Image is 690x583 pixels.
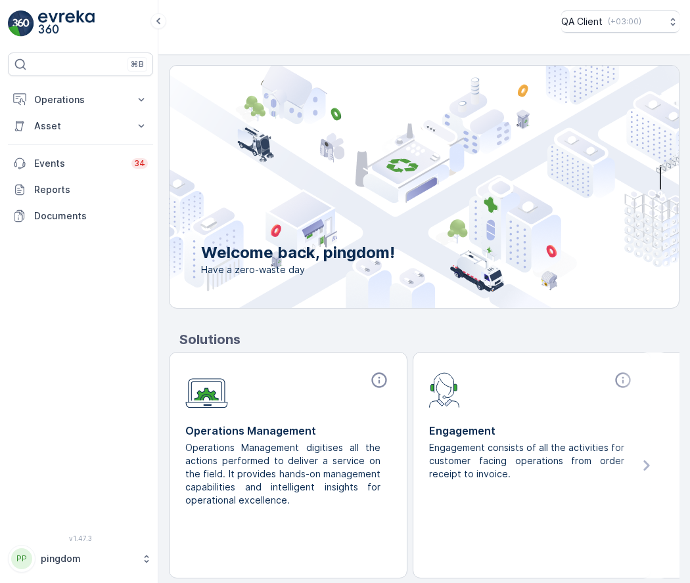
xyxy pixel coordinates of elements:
a: Reports [8,177,153,203]
img: city illustration [110,66,679,308]
p: ⌘B [131,59,144,70]
p: Operations [34,93,127,106]
p: Documents [34,209,148,223]
p: QA Client [561,15,603,28]
a: Events34 [8,150,153,177]
button: Asset [8,113,153,139]
div: PP [11,548,32,569]
span: v 1.47.3 [8,534,153,542]
img: logo_light-DOdMpM7g.png [38,11,95,37]
p: Operations Management [185,423,391,439]
p: Reports [34,183,148,196]
img: logo [8,11,34,37]
p: Solutions [179,330,679,349]
p: Welcome back, pingdom! [201,242,395,263]
p: Operations Management digitises all the actions performed to deliver a service on the field. It p... [185,441,380,507]
p: Engagement [429,423,635,439]
p: ( +03:00 ) [608,16,641,27]
p: pingdom [41,552,135,565]
button: Operations [8,87,153,113]
img: module-icon [185,371,228,408]
p: Events [34,157,124,170]
p: Engagement consists of all the activities for customer facing operations from order receipt to in... [429,441,624,481]
a: Documents [8,203,153,229]
p: Asset [34,119,127,133]
img: module-icon [429,371,460,408]
p: 34 [134,158,145,169]
button: PPpingdom [8,545,153,572]
button: QA Client(+03:00) [561,11,679,33]
span: Have a zero-waste day [201,263,395,276]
